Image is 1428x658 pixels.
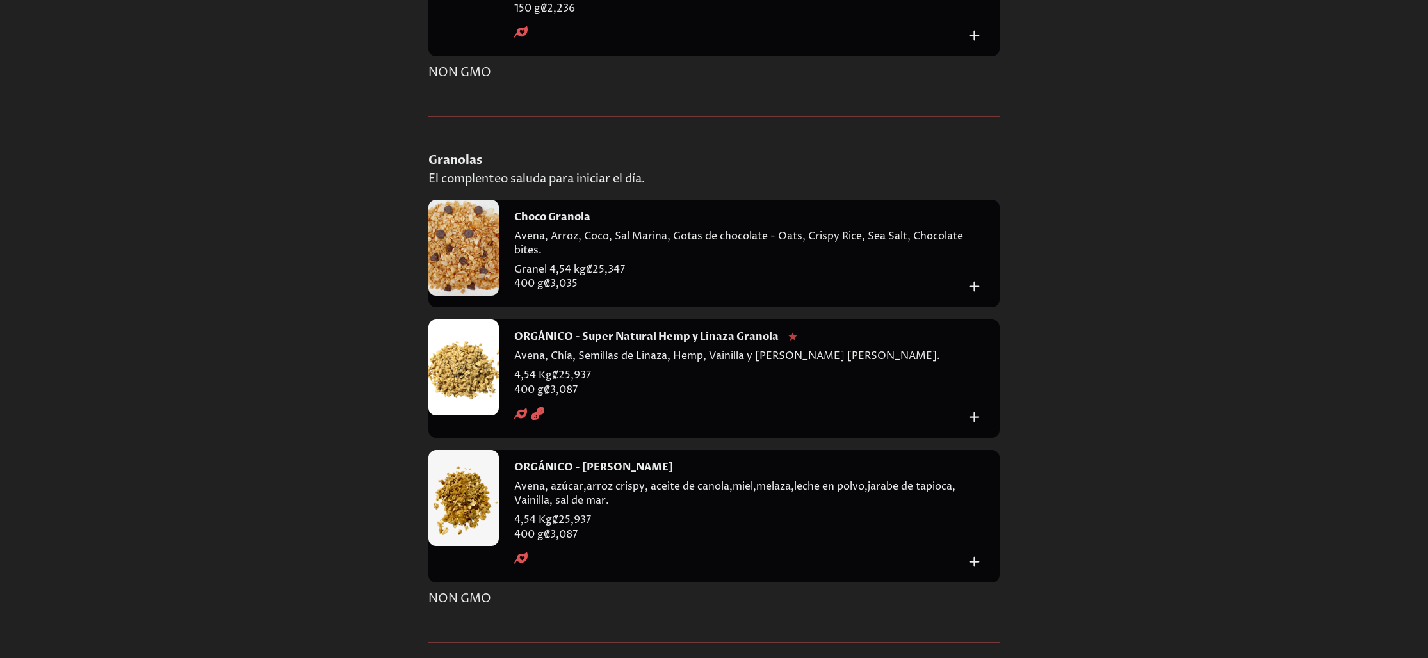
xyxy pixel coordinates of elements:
[514,349,964,368] p: Avena, Chía, Semillas de Linaza, Hemp, Vainilla y [PERSON_NAME] [PERSON_NAME].
[514,479,964,513] p: Avena, azúcar,arroz crispy, aceite de canola,miel,melaza,leche en polvo,jarabe de tapioca, Vainil...
[964,26,984,45] button: Add to cart
[514,277,964,291] p: 400 g ₡ 3,035
[964,277,984,296] button: Add to cart
[514,513,964,527] p: 4,54 Kg ₡ 25,937
[514,330,779,344] h4: ORGÁNICO - Super Natural Hemp y Linaza Granola
[514,1,964,16] p: 150 g ₡ 2,236
[514,262,964,277] p: Granel 4,54 kg ₡ 25,347
[514,527,964,542] p: 400 g ₡ 3,087
[514,460,673,474] h4: ORGÁNICO - [PERSON_NAME]
[964,552,984,572] button: Add to cart
[428,591,1000,607] h2: NON GMO
[514,229,964,262] p: Avena, Arroz, Coco, Sal Marina, Gotas de chocolate - Oats, Crispy Rice, Sea Salt, Chocolate bites.
[514,368,964,383] p: 4,54 Kg ₡ 25,937
[428,171,1000,187] p: El complenteo saluda para iniciar el día.
[964,407,984,427] button: Add to cart
[514,210,590,224] h4: Choco Granola
[514,383,964,397] p: 400 g ₡ 3,087
[428,152,1000,168] h3: Granolas
[428,65,1000,81] h2: NON GMO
